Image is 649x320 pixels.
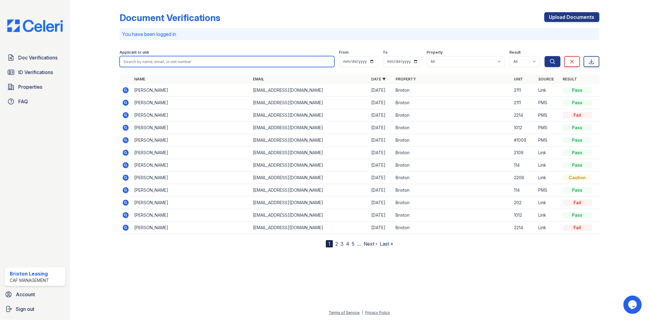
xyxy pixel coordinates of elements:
div: Caution [563,175,592,181]
td: PMS [536,109,560,122]
td: Link [536,172,560,184]
a: Next › [364,241,377,247]
div: Fail [563,112,592,118]
td: 2214 [512,109,536,122]
td: [PERSON_NAME] [132,172,250,184]
a: Terms of Service [329,310,360,315]
td: [EMAIL_ADDRESS][DOMAIN_NAME] [250,172,369,184]
td: Brixton [393,172,511,184]
div: 1 [326,240,333,247]
td: Brixton [393,122,511,134]
td: 202 [512,197,536,209]
td: [DATE] [369,147,393,159]
label: Applicant or unit [120,50,149,55]
td: [DATE] [369,109,393,122]
a: Result [563,77,577,81]
td: [EMAIL_ADDRESS][DOMAIN_NAME] [250,222,369,234]
div: Fail [563,225,592,231]
div: CAF Management [10,277,49,283]
a: 3 [340,241,344,247]
td: [DATE] [369,159,393,172]
span: Account [16,291,35,298]
a: Sign out [2,303,68,315]
td: PMS [536,122,560,134]
td: Link [536,197,560,209]
td: [PERSON_NAME] [132,147,250,159]
a: Last » [380,241,393,247]
td: #1009 [512,134,536,147]
span: Sign out [16,305,34,313]
a: Privacy Policy [365,310,390,315]
td: Brixton [393,184,511,197]
a: Name [134,77,145,81]
div: Pass [563,100,592,106]
td: Brixton [393,134,511,147]
a: FAQ [5,95,65,108]
a: Source [539,77,554,81]
a: 2 [335,241,338,247]
input: Search by name, email, or unit number [120,56,334,67]
td: [PERSON_NAME] [132,97,250,109]
td: [DATE] [369,122,393,134]
td: Brixton [393,197,511,209]
td: 1012 [512,209,536,222]
td: [DATE] [369,172,393,184]
a: Property [396,77,416,81]
td: Link [536,84,560,97]
td: [DATE] [369,134,393,147]
td: Brixton [393,147,511,159]
td: [EMAIL_ADDRESS][DOMAIN_NAME] [250,109,369,122]
td: Link [536,159,560,172]
td: [PERSON_NAME] [132,84,250,97]
span: … [357,240,361,247]
label: Result [510,50,521,55]
td: PMS [536,184,560,197]
td: [DATE] [369,84,393,97]
td: Link [536,222,560,234]
td: [EMAIL_ADDRESS][DOMAIN_NAME] [250,159,369,172]
label: To [383,50,388,55]
td: 114 [512,159,536,172]
label: From [339,50,349,55]
td: [EMAIL_ADDRESS][DOMAIN_NAME] [250,134,369,147]
p: You have been logged in [122,30,597,38]
td: [EMAIL_ADDRESS][DOMAIN_NAME] [250,197,369,209]
a: ID Verifications [5,66,65,78]
a: Email [253,77,264,81]
td: [EMAIL_ADDRESS][DOMAIN_NAME] [250,97,369,109]
div: Pass [563,162,592,168]
td: [EMAIL_ADDRESS][DOMAIN_NAME] [250,122,369,134]
div: Pass [563,150,592,156]
td: [DATE] [369,184,393,197]
td: 2206 [512,172,536,184]
a: Upload Documents [544,12,599,22]
a: 4 [346,241,349,247]
td: [EMAIL_ADDRESS][DOMAIN_NAME] [250,84,369,97]
td: Brixton [393,97,511,109]
td: [DATE] [369,222,393,234]
td: Link [536,147,560,159]
td: PMS [536,134,560,147]
td: Link [536,209,560,222]
div: Pass [563,187,592,193]
td: [EMAIL_ADDRESS][DOMAIN_NAME] [250,147,369,159]
td: 2109 [512,147,536,159]
div: Pass [563,137,592,143]
label: Property [427,50,443,55]
td: PMS [536,97,560,109]
div: Pass [563,212,592,218]
td: Brixton [393,159,511,172]
span: FAQ [18,98,28,105]
div: Brixton Leasing [10,270,49,277]
a: Unit [514,77,523,81]
td: [PERSON_NAME] [132,159,250,172]
td: [PERSON_NAME] [132,184,250,197]
td: [PERSON_NAME] [132,134,250,147]
span: Properties [18,83,42,91]
td: Brixton [393,222,511,234]
td: Brixton [393,84,511,97]
td: Brixton [393,109,511,122]
td: [EMAIL_ADDRESS][DOMAIN_NAME] [250,209,369,222]
td: 1012 [512,122,536,134]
